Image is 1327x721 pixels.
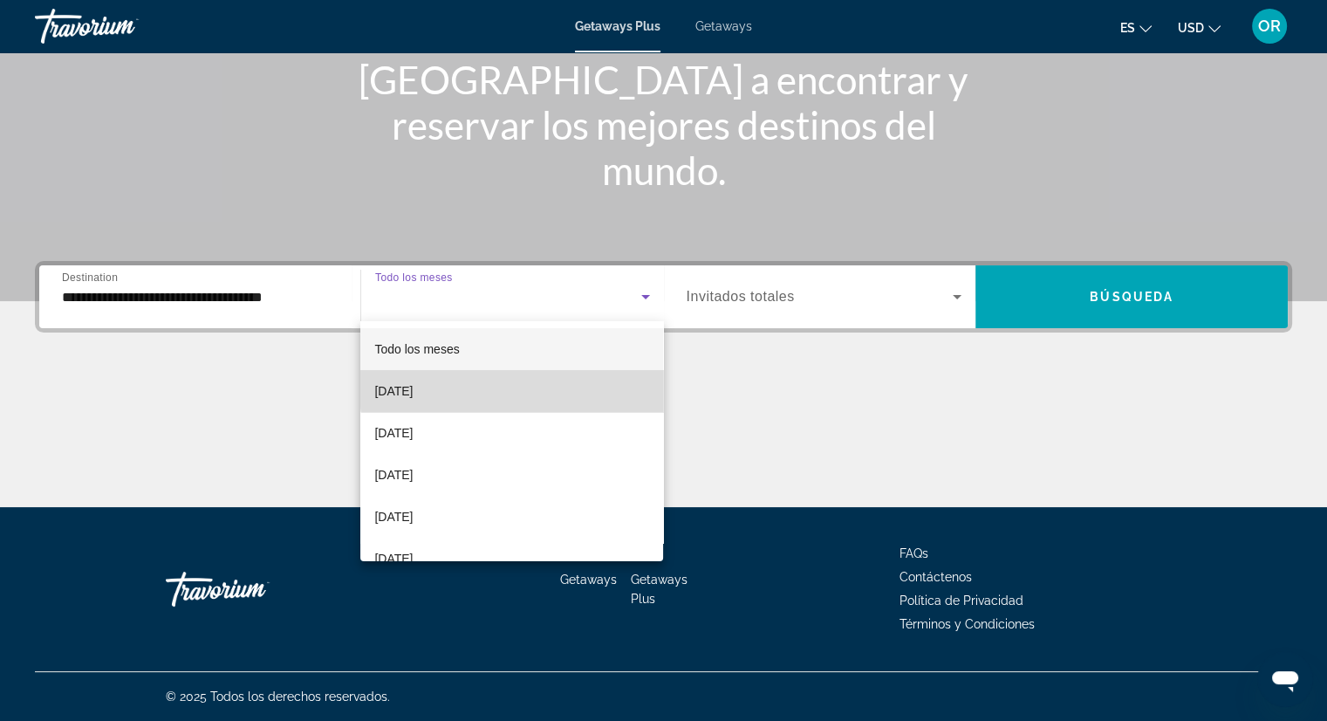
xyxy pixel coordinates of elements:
span: [DATE] [374,464,413,485]
span: [DATE] [374,506,413,527]
iframe: Button to launch messaging window [1257,651,1313,707]
span: Todo los meses [374,342,459,356]
span: [DATE] [374,381,413,402]
span: [DATE] [374,422,413,443]
span: [DATE] [374,548,413,569]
